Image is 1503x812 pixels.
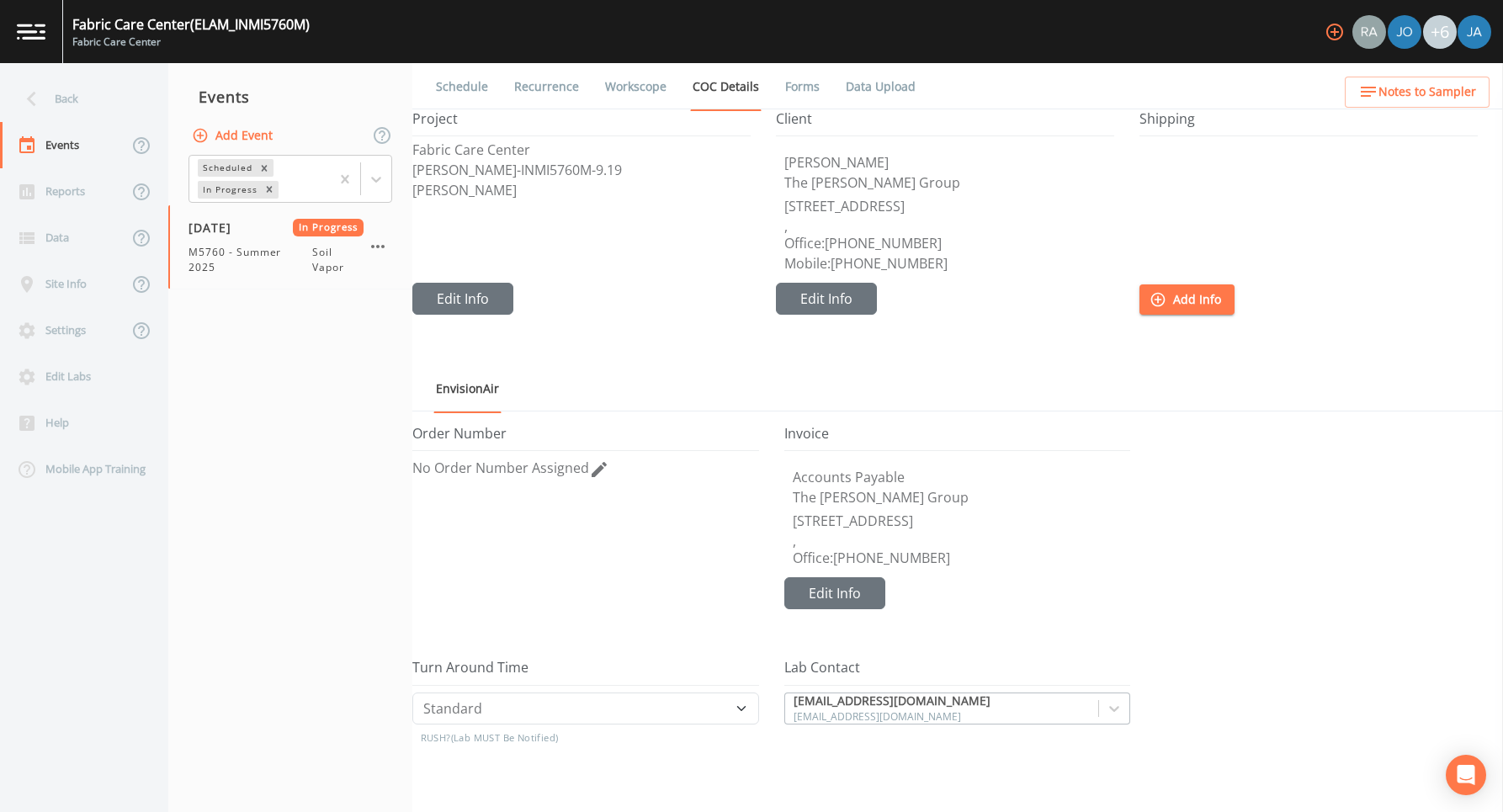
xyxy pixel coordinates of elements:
button: Add Info [1139,284,1235,316]
div: +6 [1423,15,1457,49]
a: [DATE]In ProgressM5760 - Summer 2025Soil Vapor [168,205,412,289]
h5: Turn Around Time [412,660,759,685]
p: The [PERSON_NAME] Group [793,491,1131,504]
p: Accounts Payable [793,470,1131,484]
span: Notes to Sampler [1378,82,1476,103]
p: [PERSON_NAME]-INMI5760M-9.19 [412,163,751,177]
button: Edit Info [776,283,877,315]
div: Remove Scheduled [255,159,274,177]
img: logo [17,24,45,40]
div: Josh Dutton [1387,15,1422,49]
span: (Lab MUST Be Notified) [451,731,559,744]
a: Workscope [603,63,669,110]
p: [PERSON_NAME] [784,156,1114,169]
span: [DATE] [189,219,243,236]
h5: Order Number [412,426,759,451]
p: Office: [PHONE_NUMBER] [793,551,1131,565]
address: [STREET_ADDRESS] [784,196,1114,216]
h5: Shipping [1139,111,1478,136]
div: Radlie J Storer [1352,15,1387,49]
h3: RUSH? [421,724,759,751]
p: [PERSON_NAME] [412,183,751,197]
div: Remove In Progress [260,181,279,199]
h5: Project [412,111,751,136]
img: eb8b2c35ded0d5aca28d215f14656a61 [1388,15,1421,49]
h5: Client [776,111,1114,136]
span: No Order Number Assigned [412,459,589,477]
img: 747fbe677637578f4da62891070ad3f4 [1458,15,1491,49]
p: Office: [PHONE_NUMBER] [784,236,1114,250]
address: [STREET_ADDRESS] [793,511,1131,531]
h5: Lab Contact [784,660,1131,685]
span: In Progress [293,219,364,236]
a: Recurrence [512,63,582,110]
div: Events [168,76,412,118]
button: Edit Info [784,577,885,609]
a: Schedule [433,63,491,110]
address: , [784,216,1114,236]
p: Fabric Care Center [412,143,751,157]
div: In Progress [198,181,260,199]
address: , [793,531,1131,551]
p: Mobile: [PHONE_NUMBER] [784,257,1114,270]
a: COC Details [690,63,762,111]
div: Open Intercom Messenger [1446,755,1486,795]
button: Edit Info [412,283,513,315]
p: The [PERSON_NAME] Group [784,176,1114,189]
div: Scheduled [198,159,255,177]
button: Add Event [189,120,279,151]
div: Fabric Care Center [72,34,310,50]
button: Notes to Sampler [1345,77,1490,108]
a: Data Upload [843,63,918,110]
img: 7493944169e4cb9b715a099ebe515ac2 [1352,15,1386,49]
a: Forms [783,63,822,110]
h5: Invoice [784,426,1131,451]
a: EnvisionAir [433,365,502,413]
span: M5760 - Summer 2025 [189,245,312,275]
span: Soil Vapor [312,245,364,275]
div: Fabric Care Center (ELAM_INMI5760M) [72,14,310,34]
